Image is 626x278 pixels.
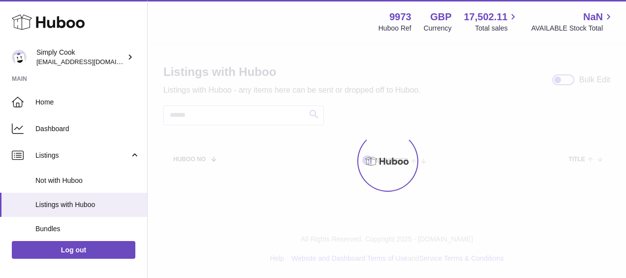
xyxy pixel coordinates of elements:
[12,50,27,65] img: internalAdmin-9973@internal.huboo.com
[531,24,614,33] span: AVAILABLE Stock Total
[35,151,129,160] span: Listings
[36,48,125,67] div: Simply Cook
[464,10,507,24] span: 17,502.11
[378,24,411,33] div: Huboo Ref
[35,124,140,134] span: Dashboard
[583,10,603,24] span: NaN
[35,98,140,107] span: Home
[35,200,140,209] span: Listings with Huboo
[35,176,140,185] span: Not with Huboo
[531,10,614,33] a: NaN AVAILABLE Stock Total
[12,241,135,259] a: Log out
[475,24,519,33] span: Total sales
[430,10,451,24] strong: GBP
[36,58,145,66] span: [EMAIL_ADDRESS][DOMAIN_NAME]
[389,10,411,24] strong: 9973
[424,24,452,33] div: Currency
[35,224,140,234] span: Bundles
[464,10,519,33] a: 17,502.11 Total sales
